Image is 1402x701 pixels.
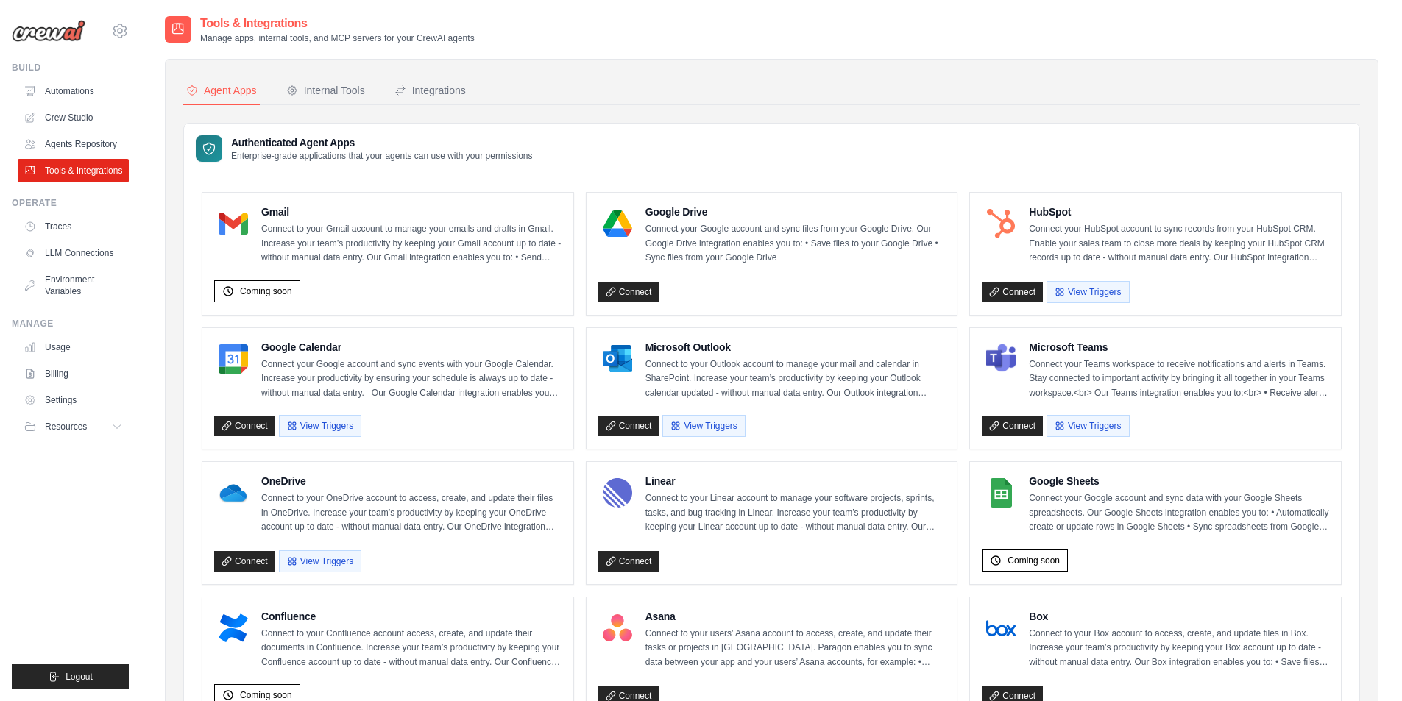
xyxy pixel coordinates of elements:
[598,416,659,436] a: Connect
[394,83,466,98] div: Integrations
[645,204,946,219] h4: Google Drive
[66,671,93,683] span: Logout
[603,613,632,643] img: Asana Logo
[1008,555,1060,566] span: Coming soon
[214,551,275,572] a: Connect
[18,215,129,238] a: Traces
[12,664,129,689] button: Logout
[219,209,248,238] img: Gmail Logo
[986,613,1016,643] img: Box Logo
[1047,281,1129,303] button: View Triggers
[286,83,365,98] div: Internal Tools
[45,421,87,433] span: Resources
[261,340,562,355] h4: Google Calendar
[1029,222,1329,266] p: Connect your HubSpot account to sync records from your HubSpot CRM. Enable your sales team to clo...
[986,344,1016,374] img: Microsoft Teams Logo
[240,689,292,701] span: Coming soon
[986,478,1016,508] img: Google Sheets Logo
[219,613,248,643] img: Confluence Logo
[598,551,659,572] a: Connect
[231,135,533,150] h3: Authenticated Agent Apps
[986,209,1016,238] img: HubSpot Logo
[645,491,946,535] p: Connect to your Linear account to manage your software projects, sprints, tasks, and bug tracking...
[18,388,129,412] a: Settings
[219,478,248,508] img: OneDrive Logo
[645,222,946,266] p: Connect your Google account and sync files from your Google Drive. Our Google Drive integration e...
[18,335,129,359] a: Usage
[279,415,361,437] button: View Triggers
[261,204,562,219] h4: Gmail
[18,362,129,385] a: Billing
[200,32,475,44] p: Manage apps, internal tools, and MCP servers for your CrewAI agents
[12,197,129,209] div: Operate
[261,357,562,401] p: Connect your Google account and sync events with your Google Calendar. Increase your productivity...
[261,627,562,670] p: Connect to your Confluence account access, create, and update their documents in Confluence. Incr...
[214,416,275,436] a: Connect
[12,318,129,330] div: Manage
[18,268,129,303] a: Environment Variables
[645,340,946,355] h4: Microsoft Outlook
[18,106,129,129] a: Crew Studio
[183,77,260,105] button: Agent Apps
[645,357,946,401] p: Connect to your Outlook account to manage your mail and calendar in SharePoint. Increase your tea...
[1029,474,1329,488] h4: Google Sheets
[982,282,1043,302] a: Connect
[279,550,361,572] button: View Triggers
[603,344,632,374] img: Microsoft Outlook Logo
[645,609,946,624] h4: Asana
[18,241,129,265] a: LLM Connections
[18,415,129,438] button: Resources
[1029,491,1329,535] p: Connect your Google account and sync data with your Google Sheets spreadsheets. Our Google Sheets...
[231,150,533,162] p: Enterprise-grade applications that your agents can use with your permissions
[186,83,257,98] div: Agent Apps
[645,627,946,670] p: Connect to your users’ Asana account to access, create, and update their tasks or projects in [GE...
[1029,609,1329,624] h4: Box
[982,416,1043,436] a: Connect
[261,609,562,624] h4: Confluence
[18,79,129,103] a: Automations
[1029,204,1329,219] h4: HubSpot
[18,132,129,156] a: Agents Repository
[12,20,85,42] img: Logo
[603,209,632,238] img: Google Drive Logo
[1029,357,1329,401] p: Connect your Teams workspace to receive notifications and alerts in Teams. Stay connected to impo...
[200,15,475,32] h2: Tools & Integrations
[261,474,562,488] h4: OneDrive
[662,415,745,437] button: View Triggers
[392,77,469,105] button: Integrations
[603,478,632,508] img: Linear Logo
[18,159,129,182] a: Tools & Integrations
[240,285,292,297] span: Coming soon
[261,491,562,535] p: Connect to your OneDrive account to access, create, and update their files in OneDrive. Increase ...
[283,77,368,105] button: Internal Tools
[1047,415,1129,437] button: View Triggers
[1029,627,1329,670] p: Connect to your Box account to access, create, and update files in Box. Increase your team’s prod...
[261,222,562,266] p: Connect to your Gmail account to manage your emails and drafts in Gmail. Increase your team’s pro...
[219,344,248,374] img: Google Calendar Logo
[1029,340,1329,355] h4: Microsoft Teams
[12,62,129,74] div: Build
[598,282,659,302] a: Connect
[645,474,946,488] h4: Linear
